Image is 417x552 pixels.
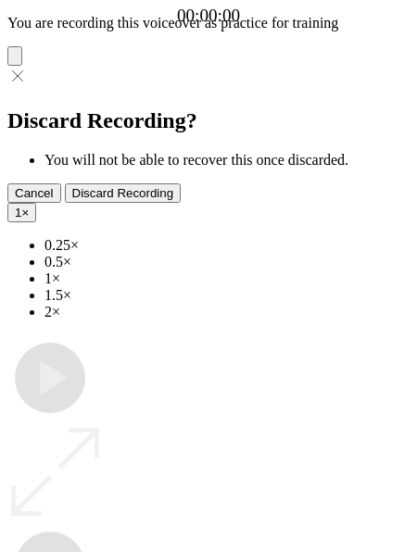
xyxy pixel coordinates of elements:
li: 2× [44,304,410,320]
li: 0.5× [44,254,410,270]
button: 1× [7,203,36,222]
li: 0.25× [44,237,410,254]
li: 1× [44,270,410,287]
button: Discard Recording [65,183,182,203]
h2: Discard Recording? [7,108,410,133]
p: You are recording this voiceover as practice for training [7,15,410,31]
a: 00:00:00 [177,6,240,26]
li: 1.5× [44,287,410,304]
button: Cancel [7,183,61,203]
span: 1 [15,206,21,220]
li: You will not be able to recover this once discarded. [44,152,410,169]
